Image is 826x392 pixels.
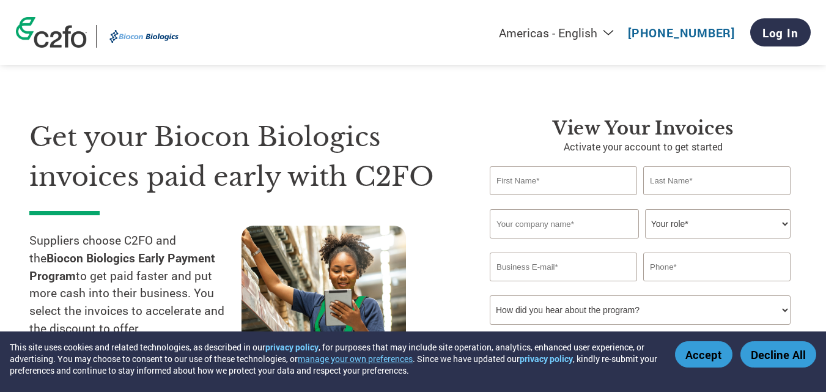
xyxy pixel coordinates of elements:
[740,341,816,368] button: Decline All
[106,25,183,48] img: Biocon Biologics
[643,166,791,195] input: Last Name*
[29,232,242,338] p: Suppliers choose C2FO and the to get paid faster and put more cash into their business. You selec...
[750,18,811,46] a: Log In
[490,240,791,248] div: Invalid company name or company name is too long
[643,253,791,281] input: Phone*
[520,353,573,364] a: privacy policy
[490,253,637,281] input: Invalid Email format
[242,226,406,346] img: supply chain worker
[29,117,453,196] h1: Get your Biocon Biologics invoices paid early with C2FO
[298,353,413,364] button: manage your own preferences
[490,209,639,239] input: Your company name*
[645,209,791,239] select: Title/Role
[29,250,215,283] strong: Biocon Biologics Early Payment Program
[490,196,637,204] div: Invalid first name or first name is too long
[643,283,791,290] div: Inavlid Phone Number
[490,139,797,154] p: Activate your account to get started
[628,25,735,40] a: [PHONE_NUMBER]
[490,283,637,290] div: Inavlid Email Address
[643,196,791,204] div: Invalid last name or last name is too long
[10,341,657,376] div: This site uses cookies and related technologies, as described in our , for purposes that may incl...
[490,166,637,195] input: First Name*
[265,341,319,353] a: privacy policy
[490,117,797,139] h3: View Your Invoices
[675,341,732,368] button: Accept
[16,17,87,48] img: c2fo logo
